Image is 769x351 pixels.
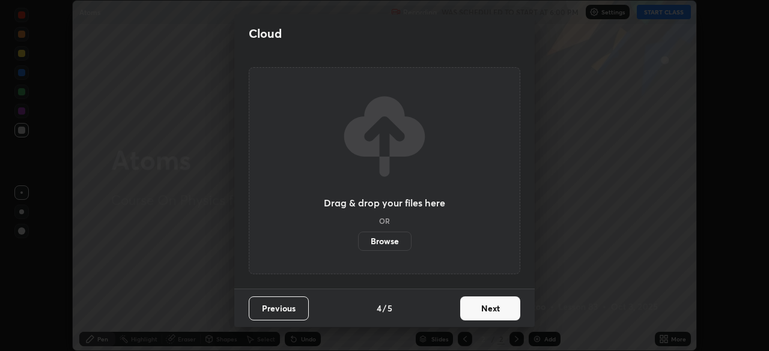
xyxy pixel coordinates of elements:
[379,217,390,224] h5: OR
[377,302,381,314] h4: 4
[460,296,520,320] button: Next
[249,296,309,320] button: Previous
[249,26,282,41] h2: Cloud
[324,198,445,208] h3: Drag & drop your files here
[388,302,392,314] h4: 5
[383,302,386,314] h4: /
